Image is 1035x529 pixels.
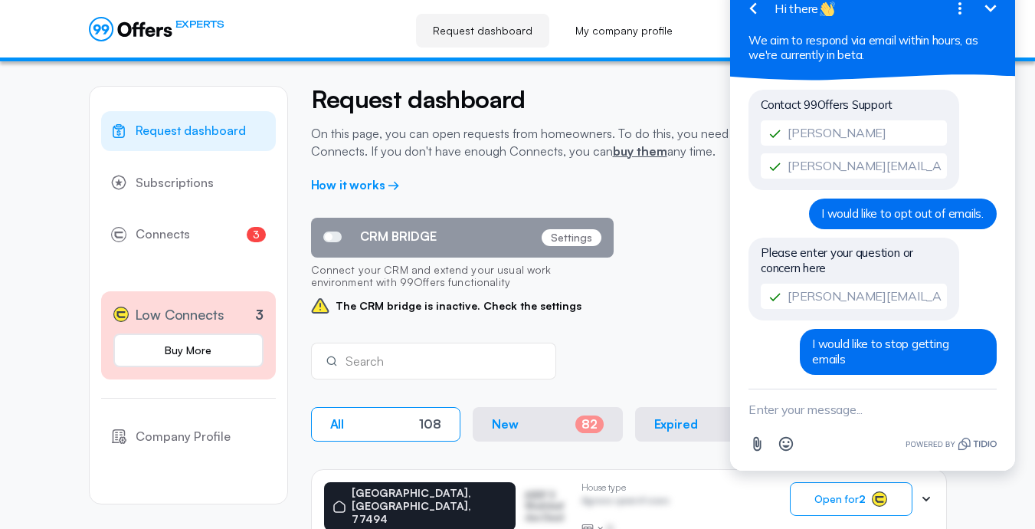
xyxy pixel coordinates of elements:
[311,177,401,192] a: How it works →
[101,163,276,203] a: Subscriptions
[136,173,214,193] span: Subscriptions
[175,17,224,31] span: EXPERTS
[352,487,506,525] p: [GEOGRAPHIC_DATA], [GEOGRAPHIC_DATA], 77494
[89,17,224,41] a: EXPERTS
[136,478,231,498] span: Affiliate Program
[101,468,276,508] a: Affiliate Program
[814,493,866,505] span: Open for
[613,143,667,159] a: buy them
[492,417,519,432] p: New
[311,258,614,297] p: Connect your CRM and extend your usual work environment with 99Offers functionality
[136,121,246,141] span: Request dashboard
[255,304,264,325] p: 3
[136,427,231,447] span: Company Profile
[311,407,461,442] button: All108
[416,14,549,48] a: Request dashboard
[575,416,604,433] div: 82
[542,229,601,246] p: Settings
[473,407,623,442] button: New82
[101,417,276,457] a: Company Profile
[101,111,276,151] a: Request dashboard
[330,417,345,432] p: All
[525,490,569,523] p: ASDF S Sfasfdasfdas Dasd
[654,417,698,432] p: Expired
[581,482,670,493] p: House type
[136,225,190,245] span: Connects
[859,492,866,505] strong: 2
[113,333,264,367] a: Buy More
[101,215,276,255] a: Connects3
[790,482,912,516] button: Open for2
[311,86,732,113] h2: Request dashboard
[419,417,441,432] div: 108
[311,125,732,159] p: On this page, you can open requests from homeowners. To do this, you need Connects. If you don't ...
[558,14,689,48] a: My company profile
[311,297,614,315] span: The CRM bridge is inactive. Check the settings
[247,227,266,242] span: 3
[360,229,437,244] span: CRM BRIDGE
[635,407,785,442] button: Expired0
[135,304,224,326] span: Low Connects
[581,495,670,510] p: Agrwsv qwervf oiuns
